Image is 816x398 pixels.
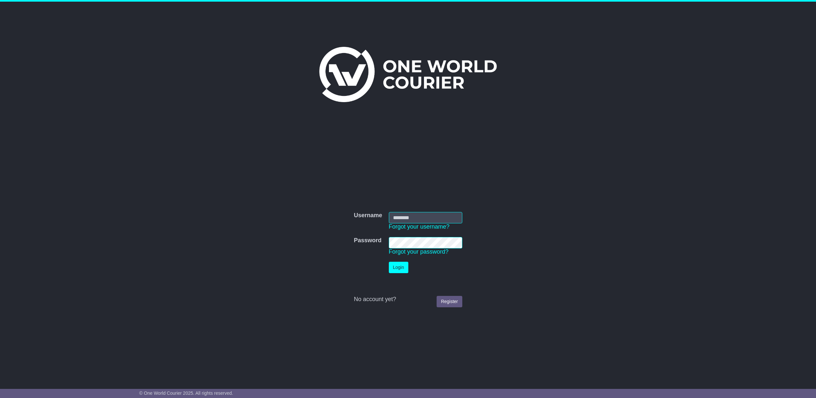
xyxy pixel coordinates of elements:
[319,47,497,102] img: One World
[389,223,450,230] a: Forgot your username?
[389,262,408,273] button: Login
[354,212,382,219] label: Username
[389,248,449,255] a: Forgot your password?
[437,296,462,307] a: Register
[354,296,462,303] div: No account yet?
[354,237,381,244] label: Password
[139,391,233,396] span: © One World Courier 2025. All rights reserved.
